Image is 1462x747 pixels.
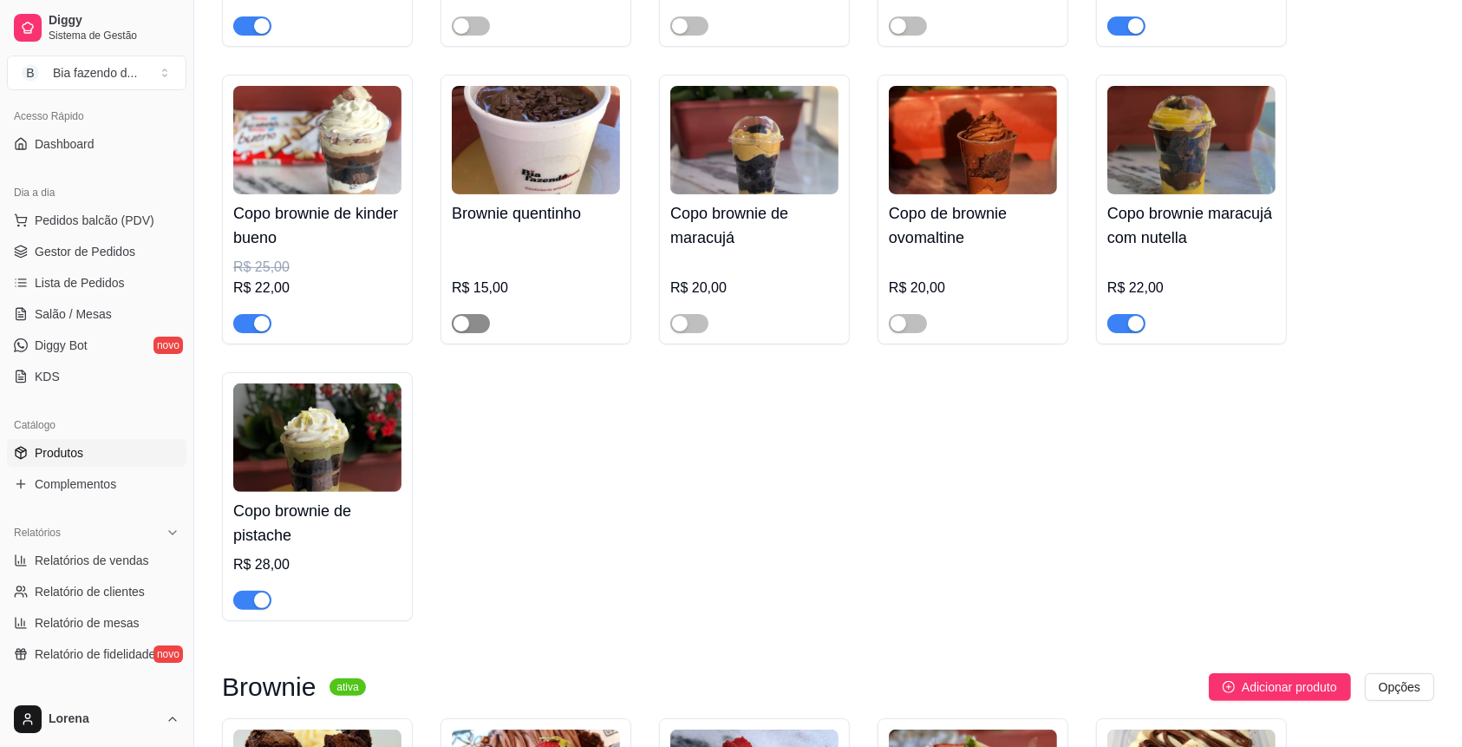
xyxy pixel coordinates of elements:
img: product-image [670,86,839,194]
span: B [22,64,39,82]
div: R$ 22,00 [1107,278,1276,298]
h4: Copo brownie de maracujá [670,201,839,250]
a: Salão / Mesas [7,300,186,328]
span: Diggy Bot [35,337,88,354]
h4: Copo brownie maracujá com nutella [1107,201,1276,250]
a: KDS [7,363,186,390]
div: Dia a dia [7,179,186,206]
span: KDS [35,368,60,385]
button: Opções [1365,673,1434,701]
div: R$ 25,00 [233,257,401,278]
div: R$ 15,00 [452,278,620,298]
span: Gestor de Pedidos [35,243,135,260]
a: Relatório de fidelidadenovo [7,640,186,668]
button: Lorena [7,698,186,740]
button: Pedidos balcão (PDV) [7,206,186,234]
button: Select a team [7,56,186,90]
div: Acesso Rápido [7,102,186,130]
div: Catálogo [7,411,186,439]
div: Bia fazendo d ... [53,64,137,82]
a: Relatório de mesas [7,609,186,637]
span: plus-circle [1223,681,1235,693]
span: Lorena [49,711,159,727]
div: R$ 22,00 [233,278,401,298]
img: product-image [233,383,401,492]
button: Adicionar produto [1209,673,1351,701]
h4: Copo de brownie ovomaltine [889,201,1057,250]
span: Pedidos balcão (PDV) [35,212,154,229]
h4: Brownie quentinho [452,201,620,226]
a: Complementos [7,470,186,498]
a: Gestor de Pedidos [7,238,186,265]
img: product-image [1107,86,1276,194]
span: Complementos [35,475,116,493]
span: Salão / Mesas [35,305,112,323]
h3: Brownie [222,677,316,698]
img: product-image [889,86,1057,194]
a: Dashboard [7,130,186,158]
span: Dashboard [35,135,95,153]
span: Adicionar produto [1242,678,1337,697]
span: Relatórios de vendas [35,552,149,569]
img: product-image [452,86,620,194]
span: Sistema de Gestão [49,29,179,43]
span: Relatórios [14,526,61,540]
div: R$ 20,00 [889,278,1057,298]
span: Relatório de mesas [35,614,140,632]
span: Lista de Pedidos [35,274,125,292]
a: Relatórios de vendas [7,547,186,574]
img: product-image [233,86,401,194]
sup: ativa [330,678,365,696]
h4: Copo brownie de kinder bueno [233,201,401,250]
span: Diggy [49,13,179,29]
a: Relatório de clientes [7,578,186,606]
span: Relatório de fidelidade [35,645,155,663]
div: R$ 20,00 [670,278,839,298]
h4: Copo brownie de pistache [233,499,401,547]
a: Diggy Botnovo [7,331,186,359]
div: Gerenciar [7,689,186,717]
div: R$ 28,00 [233,554,401,575]
span: Produtos [35,444,83,462]
span: Relatório de clientes [35,583,145,600]
a: DiggySistema de Gestão [7,7,186,49]
a: Produtos [7,439,186,467]
span: Opções [1379,678,1420,697]
a: Lista de Pedidos [7,269,186,297]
